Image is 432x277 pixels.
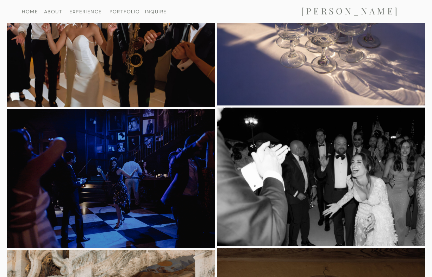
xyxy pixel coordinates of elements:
a: HOME [12,9,48,14]
a: INQUIRE [143,9,169,14]
a: [PERSON_NAME] [280,6,421,17]
a: ABOUT [35,9,71,14]
a: PORTFOLIO [107,9,143,14]
a: EXPERIENCE [68,9,104,14]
